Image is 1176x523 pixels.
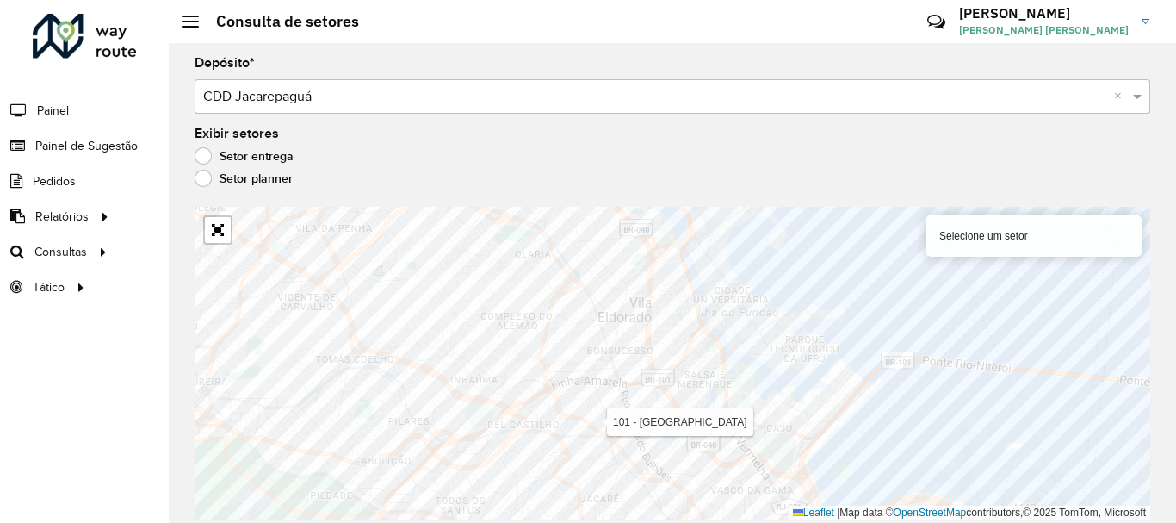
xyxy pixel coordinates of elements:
div: Selecione um setor [926,215,1142,257]
a: Abrir mapa em tela cheia [205,217,231,243]
span: Pedidos [33,172,76,190]
a: Contato Rápido [918,3,955,40]
a: OpenStreetMap [894,507,967,519]
span: Painel de Sugestão [35,137,138,155]
div: Map data © contributors,© 2025 TomTom, Microsoft [789,506,1150,520]
span: Consultas [34,243,87,261]
h3: [PERSON_NAME] [959,5,1129,22]
label: Depósito [195,53,255,73]
span: Painel [37,102,69,120]
h2: Consulta de setores [199,12,359,31]
label: Setor entrega [195,147,294,165]
label: Setor planner [195,170,293,187]
span: [PERSON_NAME] [PERSON_NAME] [959,22,1129,38]
span: Relatórios [35,208,89,226]
span: Clear all [1114,86,1129,107]
span: Tático [33,278,65,296]
span: | [837,507,839,519]
a: Leaflet [793,507,834,519]
label: Exibir setores [195,123,279,144]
